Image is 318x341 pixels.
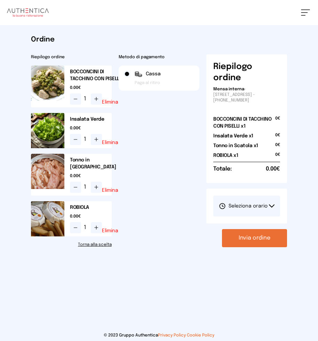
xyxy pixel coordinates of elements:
button: Invia ordine [222,229,287,247]
span: 0.00€ [70,173,124,179]
img: media [31,201,64,236]
span: 0€ [275,132,280,142]
button: Elimina [102,140,118,145]
h6: Totale: [213,165,232,173]
span: Cassa [146,70,161,77]
h2: Metodo di pagamento [119,54,199,60]
a: Cookie Policy [187,333,214,338]
h2: Tonno in Scatola x1 [213,142,258,149]
button: Seleziona orario [213,196,280,217]
a: Privacy Policy [158,333,186,338]
span: 0.00€ [70,126,124,131]
span: 0.00€ [70,85,124,91]
span: Paga al ritiro [135,80,160,86]
h2: Tonno in [GEOGRAPHIC_DATA] [70,157,124,170]
span: Seleziona orario [219,203,268,210]
h2: BOCCONCINI DI TACCHINO CON PISELLI [70,68,124,82]
span: 1 [84,135,88,144]
span: 1 [84,183,88,191]
h1: Ordine [31,35,287,45]
h6: Riepilogo ordine [213,61,280,84]
span: 0€ [275,142,280,152]
p: © 2023 Gruppo Authentica [7,333,311,338]
p: - [STREET_ADDRESS] - [PHONE_NUMBER] [213,86,280,103]
span: Mensa interna [213,87,244,91]
h2: ROBIOLA [70,204,124,211]
button: Elimina [102,100,118,105]
img: media [31,154,64,189]
a: Torna alla scelta [31,242,112,248]
h2: Insalata Verde [70,116,124,123]
span: 0€ [275,152,280,162]
span: 0€ [275,116,280,132]
span: 1 [84,95,88,103]
button: Elimina [102,188,118,193]
img: logo.8f33a47.png [7,8,49,17]
h2: BOCCONCINI DI TACCHINO CON PISELLI x1 [213,116,275,130]
img: media [31,66,64,101]
span: 1 [84,223,88,232]
h2: Insalata Verde x1 [213,132,253,139]
h2: Riepilogo ordine [31,54,112,60]
span: 0.00€ [70,214,124,219]
h2: ROBIOLA x1 [213,152,238,159]
button: Elimina [102,228,118,233]
img: media [31,113,64,148]
span: 0.00€ [266,165,280,173]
